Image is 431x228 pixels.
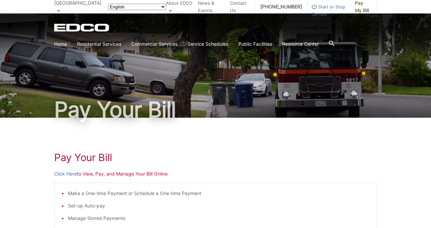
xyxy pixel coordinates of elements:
[68,215,370,222] li: Manage Stored Payments
[54,99,377,120] h1: Pay Your Bill
[54,170,77,178] a: Click Here
[77,40,121,48] a: Residential Services
[188,40,228,48] a: Service Schedules
[54,170,377,178] p: to View, Pay, and Manage Your Bill Online
[68,202,370,210] li: Set-up Auto-pay
[54,151,377,163] h1: Pay Your Bill
[54,40,67,48] a: Home
[282,40,319,48] a: Resource Center
[131,40,177,48] a: Commercial Services
[68,190,370,197] li: Make a One-time Payment or Schedule a One-time Payment
[238,40,272,48] a: Public Facilities
[54,24,110,32] a: EDCD logo. Return to the homepage.
[108,4,166,10] select: Select a language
